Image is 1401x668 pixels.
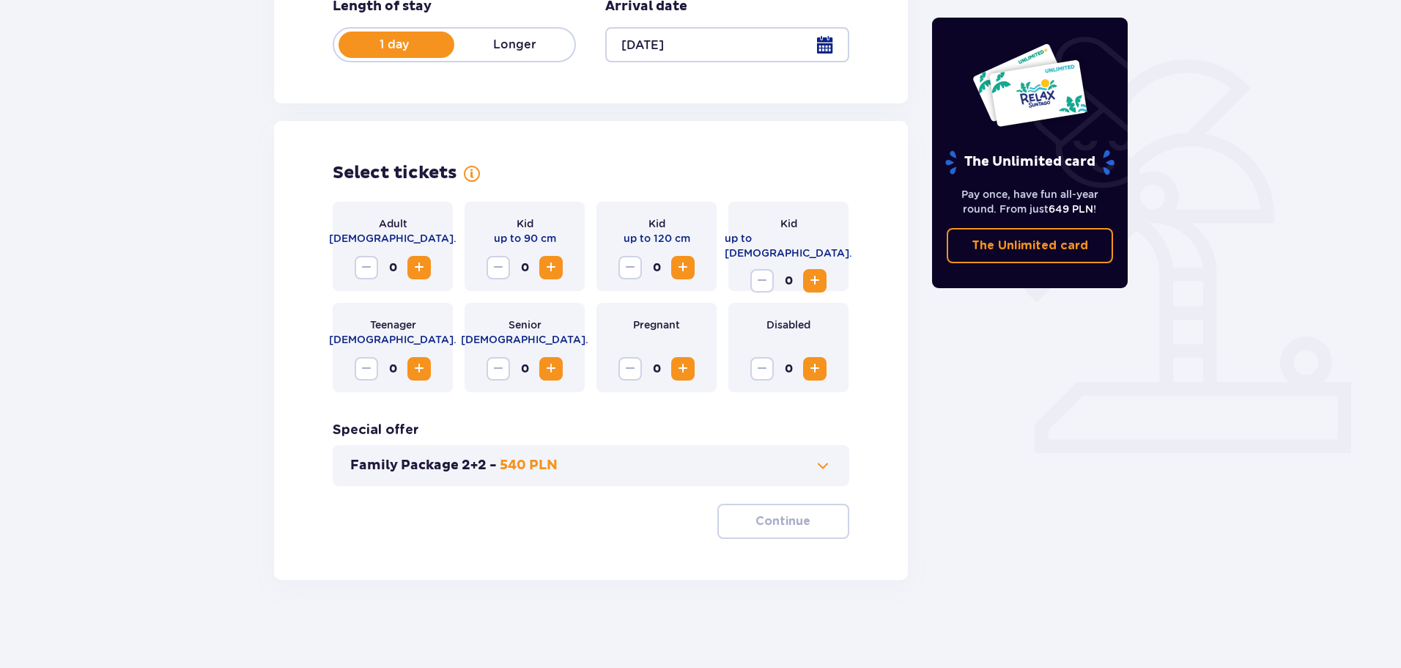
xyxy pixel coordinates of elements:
[972,43,1088,128] img: Two entry cards to Suntago with the word 'UNLIMITED RELAX', featuring a white background with tro...
[645,357,668,381] span: 0
[407,357,431,381] button: Increase
[334,37,454,53] p: 1 day
[329,231,456,246] p: [DEMOGRAPHIC_DATA].
[671,357,695,381] button: Increase
[333,422,419,439] h3: Special offer
[717,504,849,539] button: Continue
[381,357,404,381] span: 0
[513,357,536,381] span: 0
[539,357,563,381] button: Increase
[750,269,774,293] button: Decrease
[618,256,642,279] button: Decrease
[645,256,668,279] span: 0
[803,357,827,381] button: Increase
[671,256,695,279] button: Increase
[947,187,1114,216] p: Pay once, have fun all-year round. From just !
[766,318,810,332] p: Disabled
[624,231,690,246] p: up to 120 cm
[461,332,588,347] p: [DEMOGRAPHIC_DATA].
[381,256,404,279] span: 0
[539,256,563,279] button: Increase
[777,357,800,381] span: 0
[500,457,558,474] p: 540 PLN
[803,269,827,293] button: Increase
[618,357,642,381] button: Decrease
[494,231,556,246] p: up to 90 cm
[454,37,574,53] p: Longer
[755,513,810,529] p: Continue
[777,269,800,293] span: 0
[333,162,457,184] h2: Select tickets
[350,457,497,474] p: Family Package 2+2 -
[944,150,1116,175] p: The Unlimited card
[633,318,680,332] p: Pregnant
[750,357,774,381] button: Decrease
[350,457,832,474] button: Family Package 2+2 -540 PLN
[355,256,378,279] button: Decrease
[379,216,407,231] p: Adult
[725,231,852,260] p: up to [DEMOGRAPHIC_DATA].
[780,216,797,231] p: Kid
[972,238,1088,254] p: The Unlimited card
[370,318,416,332] p: Teenager
[329,332,456,347] p: [DEMOGRAPHIC_DATA].
[648,216,665,231] p: Kid
[1049,203,1093,215] span: 649 PLN
[517,216,533,231] p: Kid
[947,228,1114,263] a: The Unlimited card
[487,357,510,381] button: Decrease
[487,256,510,279] button: Decrease
[509,318,541,332] p: Senior
[513,256,536,279] span: 0
[407,256,431,279] button: Increase
[355,357,378,381] button: Decrease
